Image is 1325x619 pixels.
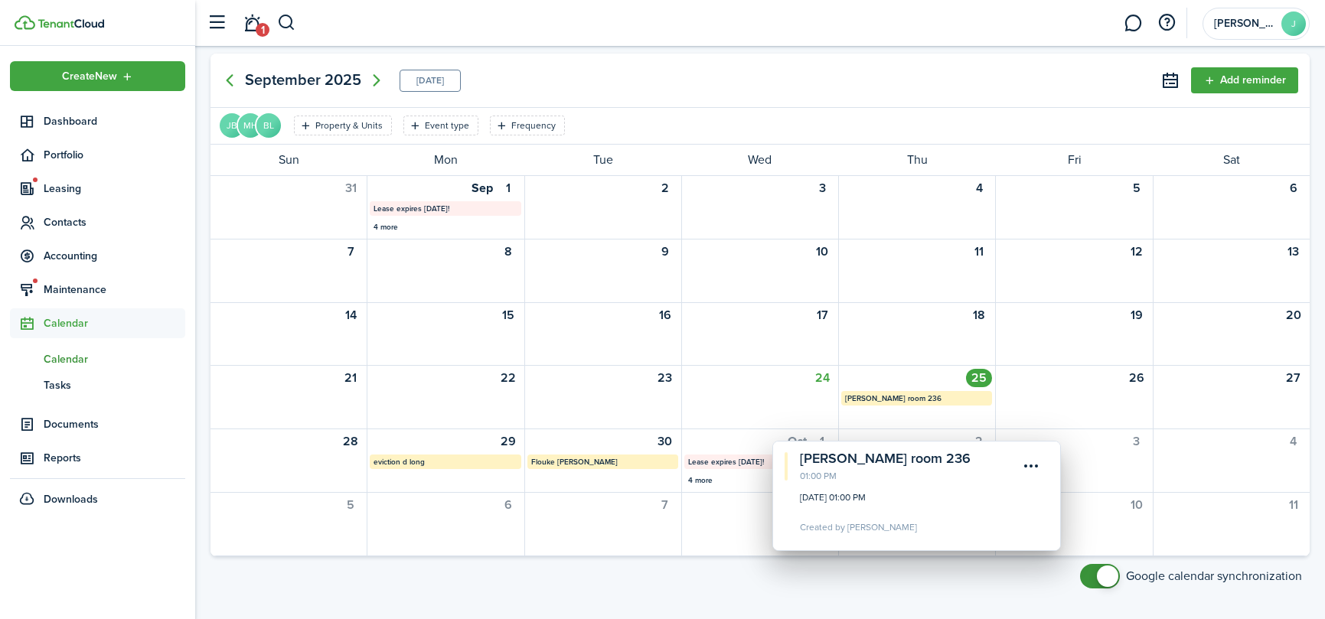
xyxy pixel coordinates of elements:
[800,469,1019,483] calendar-event-date: 01:00 PM
[1191,67,1298,93] button: Add reminder
[1281,432,1307,451] div: Saturday, October 4, 2025
[245,67,361,93] mbsc-button: September2025
[495,179,521,197] div: Monday, September 1, 2025
[684,454,835,469] mbsc-calendar-label: Lease expires [DATE]!
[1118,4,1147,43] a: Messaging
[652,243,678,261] div: Tuesday, September 9, 2025
[202,8,231,37] button: Open sidebar
[1019,453,1045,479] button: Open menu
[688,474,831,486] div: 4 more
[995,145,1152,175] div: Fri
[809,306,835,324] div: Wednesday, September 17, 2025
[403,116,478,135] filter-tag: Open filter
[44,351,185,367] span: Calendar
[370,201,521,216] mbsc-calendar-label: Lease expires [DATE]!
[10,443,185,473] a: Reports
[490,116,565,135] filter-tag: Open filter
[966,369,992,387] div: Thursday, September 25, 2025
[1154,10,1180,36] button: Open resource center
[800,448,1019,469] calendar-event-title: [PERSON_NAME] room 236
[1124,369,1150,387] div: Friday, September 26, 2025
[245,67,321,93] span: September
[44,491,98,507] span: Downloads
[44,248,185,264] span: Accounting
[10,372,185,398] a: Tasks
[495,306,521,324] div: Monday, September 15, 2025
[338,306,364,324] div: Sunday, September 14, 2025
[400,70,461,92] mbsc-calendar-today: Today
[1214,18,1275,29] span: Joe
[210,145,367,175] div: Sun
[1124,306,1150,324] div: Friday, September 19, 2025
[44,181,185,197] span: Leasing
[966,306,992,324] div: Thursday, September 18, 2025
[44,147,185,163] span: Portfolio
[1281,11,1306,36] avatar-text: J
[966,243,992,261] div: Thursday, September 11, 2025
[44,214,185,230] span: Contacts
[277,10,296,36] button: Search
[44,416,185,432] span: Documents
[361,65,392,96] mbsc-button: Next page
[425,119,469,132] filter-tag-label: Event type
[256,23,269,37] span: 1
[495,432,521,451] div: Monday, September 29, 2025
[315,119,383,132] filter-tag-label: Property & Units
[1281,496,1307,514] div: Saturday, October 11, 2025
[524,145,681,175] div: Tue
[325,67,361,93] span: 2025
[1124,243,1150,261] div: Friday, September 12, 2025
[338,496,364,514] div: Sunday, October 5, 2025
[1281,179,1307,197] div: Saturday, September 6, 2025
[1124,432,1150,451] div: Friday, October 3, 2025
[44,282,185,298] span: Maintenance
[1124,179,1150,197] div: Friday, September 5, 2025
[809,179,835,197] div: Wednesday, September 3, 2025
[374,221,517,233] div: 4 more
[338,432,364,451] div: Sunday, September 28, 2025
[38,19,104,28] img: TenantCloud
[1153,145,1310,175] div: Sat
[416,70,444,91] mbsc-button: [DATE]
[238,113,263,138] avatar-text: MH
[367,145,524,175] div: Mon
[44,315,185,331] span: Calendar
[652,369,678,387] div: Tuesday, September 23, 2025
[214,65,245,96] mbsc-button: Previous page
[1281,306,1307,324] div: Saturday, September 20, 2025
[652,306,678,324] div: Tuesday, September 16, 2025
[809,432,835,451] div: Wednesday, October 1, 2025
[256,113,281,138] avatar-text: BL
[800,520,1033,535] calendar-event-author: Created by [PERSON_NAME]
[10,346,185,372] a: Calendar
[10,61,185,91] button: Open menu
[294,116,392,135] filter-tag: Open filter
[44,450,185,466] span: Reports
[44,113,185,129] span: Dashboard
[495,243,521,261] div: Monday, September 8, 2025
[220,113,244,138] avatar-text: JB
[966,432,992,451] div: Thursday, October 2, 2025
[44,377,185,393] span: Tasks
[495,496,521,514] div: Monday, October 6, 2025
[1281,369,1307,387] div: Saturday, September 27, 2025
[809,369,835,387] div: Today, Wednesday, September 24, 2025
[841,391,992,406] mbsc-calendar-label: [PERSON_NAME] room 236
[1124,496,1150,514] div: Friday, October 10, 2025
[370,454,521,469] mbsc-calendar-label: eviction d long
[495,369,521,387] div: Monday, September 22, 2025
[800,490,1033,504] time: [DATE] 01:00 PM
[652,496,678,514] div: Tuesday, October 7, 2025
[338,369,364,387] div: Sunday, September 21, 2025
[15,15,35,30] img: TenantCloud
[338,243,364,261] div: Sunday, September 7, 2025
[652,179,678,197] div: Tuesday, September 2, 2025
[681,145,838,175] div: Wed
[838,145,995,175] div: Thu
[966,179,992,197] div: Thursday, September 4, 2025
[511,119,556,132] filter-tag-label: Frequency
[800,448,1019,483] div: [PERSON_NAME] room 23601:00 PM
[1281,243,1307,261] div: Saturday, September 13, 2025
[652,432,678,451] div: Tuesday, September 30, 2025
[788,432,807,451] div: Oct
